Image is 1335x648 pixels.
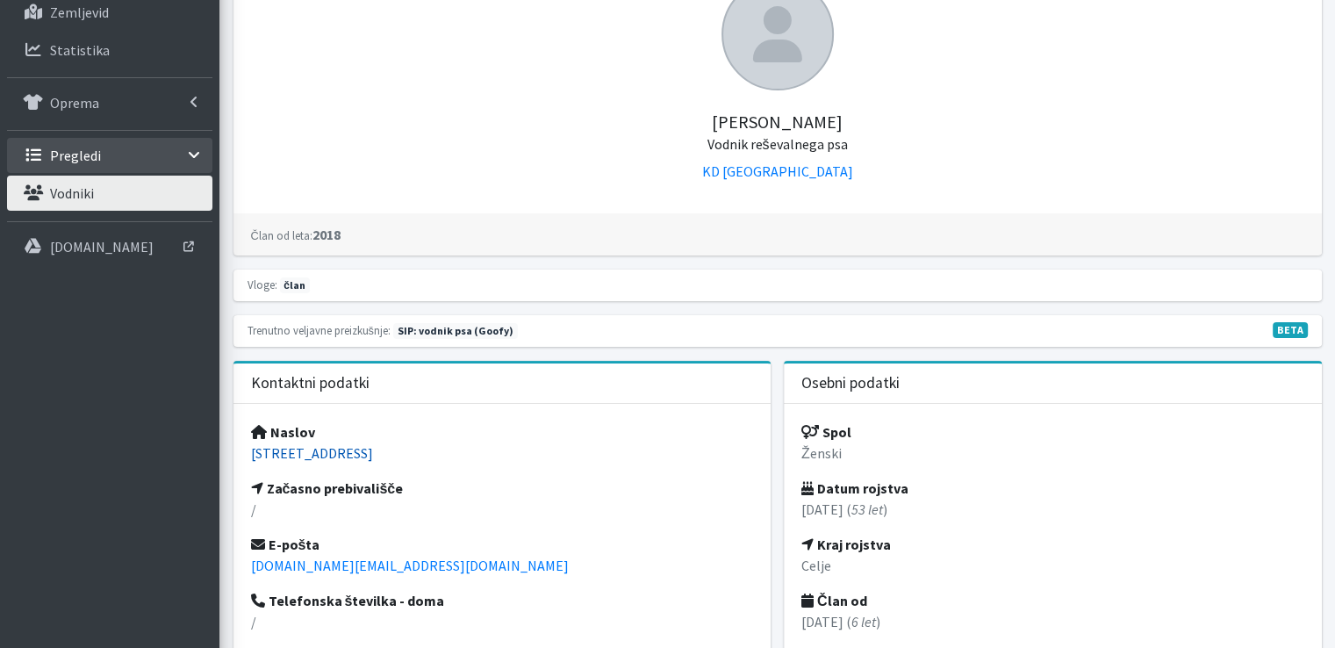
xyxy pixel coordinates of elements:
h3: Kontaktni podatki [251,374,370,392]
small: Član od leta: [251,228,312,242]
span: Naslednja preizkušnja: jesen 2025 [393,323,518,339]
p: Statistika [50,41,110,59]
span: član [280,277,310,293]
strong: Telefonska številka - doma [251,592,445,609]
p: / [251,499,754,520]
strong: Spol [801,423,851,441]
p: Celje [801,555,1304,576]
strong: Naslov [251,423,315,441]
a: [DOMAIN_NAME][EMAIL_ADDRESS][DOMAIN_NAME] [251,557,569,574]
strong: E-pošta [251,536,320,553]
p: Pregledi [50,147,101,164]
a: Pregledi [7,138,212,173]
strong: 2018 [251,226,341,243]
a: [DOMAIN_NAME] [7,229,212,264]
a: [STREET_ADDRESS] [251,444,373,462]
p: [DOMAIN_NAME] [50,238,154,256]
span: V fazi razvoja [1273,322,1308,338]
h3: Osebni podatki [801,374,900,392]
small: Vodnik reševalnega psa [707,135,848,153]
a: Vodniki [7,176,212,211]
small: Trenutno veljavne preizkušnje: [248,323,391,337]
strong: Član od [801,592,867,609]
p: / [251,611,754,632]
p: [DATE] ( ) [801,499,1304,520]
small: Vloge: [248,277,277,292]
a: Oprema [7,85,212,120]
strong: Začasno prebivališče [251,479,404,497]
p: Oprema [50,94,99,112]
strong: Datum rojstva [801,479,908,497]
p: Ženski [801,443,1304,464]
p: Vodniki [50,184,94,202]
a: KD [GEOGRAPHIC_DATA] [702,162,853,180]
h5: [PERSON_NAME] [251,90,1304,154]
em: 53 let [851,500,883,518]
em: 6 let [851,613,876,630]
strong: Kraj rojstva [801,536,891,553]
a: Statistika [7,32,212,68]
p: Zemljevid [50,4,109,21]
p: [DATE] ( ) [801,611,1304,632]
